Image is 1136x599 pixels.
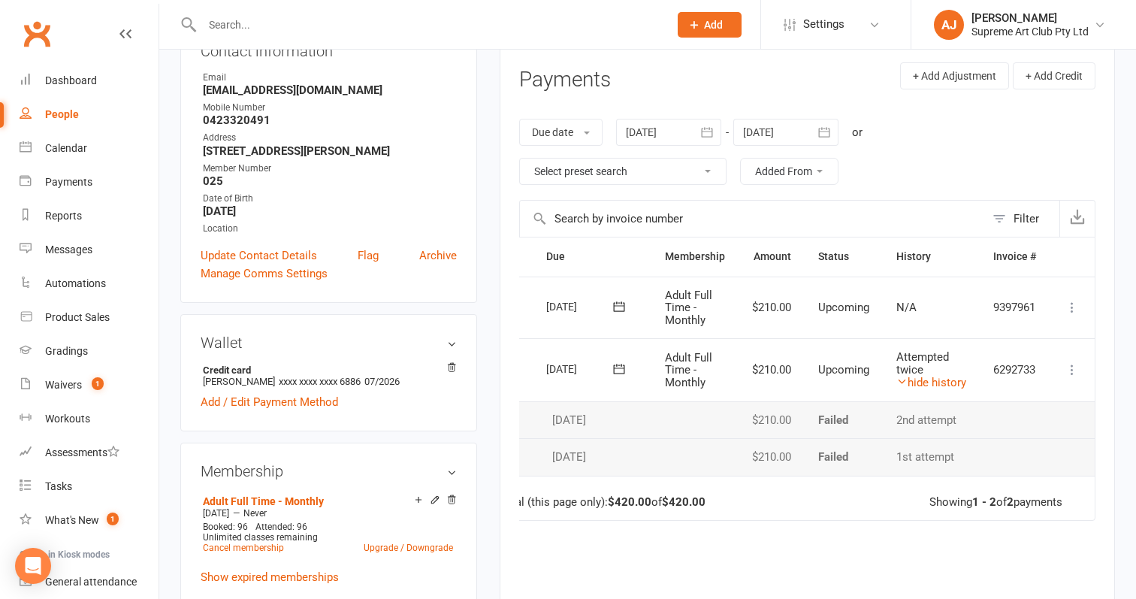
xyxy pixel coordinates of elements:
[199,507,457,519] div: —
[546,451,638,464] div: [DATE]
[45,176,92,188] div: Payments
[18,15,56,53] a: Clubworx
[203,162,457,176] div: Member Number
[20,199,159,233] a: Reports
[203,101,457,115] div: Mobile Number
[805,401,883,439] td: Failed
[203,532,318,543] span: Unlimited classes remaining
[739,237,805,276] th: Amount
[255,522,307,532] span: Attended: 96
[980,237,1050,276] th: Invoice #
[805,438,883,476] td: Failed
[883,237,980,276] th: History
[519,68,611,92] h3: Payments
[45,210,82,222] div: Reports
[704,19,723,31] span: Add
[198,14,658,35] input: Search...
[203,508,229,519] span: [DATE]
[1007,495,1014,509] strong: 2
[203,192,457,206] div: Date of Birth
[740,158,838,185] button: Added From
[739,277,805,339] td: $210.00
[546,295,615,318] div: [DATE]
[45,277,106,289] div: Automations
[203,222,457,236] div: Location
[201,362,457,389] li: [PERSON_NAME]
[45,311,110,323] div: Product Sales
[739,338,805,401] td: $210.00
[651,237,739,276] th: Membership
[45,244,92,256] div: Messages
[546,357,615,380] div: [DATE]
[852,123,863,141] div: or
[20,402,159,436] a: Workouts
[896,350,949,377] span: Attempted twice
[546,414,638,427] div: [DATE]
[20,470,159,504] a: Tasks
[201,334,457,351] h3: Wallet
[1013,62,1095,89] button: + Add Credit
[201,393,338,411] a: Add / Edit Payment Method
[364,543,453,553] a: Upgrade / Downgrade
[20,436,159,470] a: Assessments
[934,10,964,40] div: AJ
[20,165,159,199] a: Payments
[45,480,72,492] div: Tasks
[608,495,651,509] strong: $420.00
[520,201,985,237] input: Search by invoice number
[45,379,82,391] div: Waivers
[203,495,324,507] a: Adult Full Time - Monthly
[203,83,457,97] strong: [EMAIL_ADDRESS][DOMAIN_NAME]
[203,113,457,127] strong: 0423320491
[45,413,90,425] div: Workouts
[107,513,119,525] span: 1
[45,576,137,588] div: General attendance
[883,401,980,439] td: 2nd attempt
[662,495,705,509] strong: $420.00
[1014,210,1039,228] div: Filter
[45,446,119,458] div: Assessments
[45,108,79,120] div: People
[20,132,159,165] a: Calendar
[20,368,159,402] a: Waivers 1
[971,25,1089,38] div: Supreme Art Club Pty Ltd
[883,438,980,476] td: 1st attempt
[203,522,248,532] span: Booked: 96
[45,142,87,154] div: Calendar
[533,237,651,276] th: Due
[972,495,996,509] strong: 1 - 2
[739,438,805,476] td: $210.00
[203,365,449,376] strong: Credit card
[203,144,457,158] strong: [STREET_ADDRESS][PERSON_NAME]
[20,565,159,599] a: General attendance kiosk mode
[203,543,284,553] a: Cancel membership
[980,277,1050,339] td: 9397961
[201,570,339,584] a: Show expired memberships
[201,247,317,265] a: Update Contact Details
[358,247,379,265] a: Flag
[203,174,457,188] strong: 025
[20,267,159,301] a: Automations
[20,334,159,368] a: Gradings
[45,345,88,357] div: Gradings
[929,496,1062,509] div: Showing of payments
[803,8,844,41] span: Settings
[203,71,457,85] div: Email
[896,301,917,314] span: N/A
[805,237,883,276] th: Status
[20,233,159,267] a: Messages
[419,247,457,265] a: Archive
[201,265,328,283] a: Manage Comms Settings
[20,301,159,334] a: Product Sales
[499,496,705,509] div: Total (this page only): of
[678,12,742,38] button: Add
[203,204,457,218] strong: [DATE]
[364,376,400,387] span: 07/2026
[519,119,603,146] button: Due date
[45,514,99,526] div: What's New
[739,401,805,439] td: $210.00
[243,508,267,519] span: Never
[15,548,51,584] div: Open Intercom Messenger
[92,377,104,390] span: 1
[985,201,1059,237] button: Filter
